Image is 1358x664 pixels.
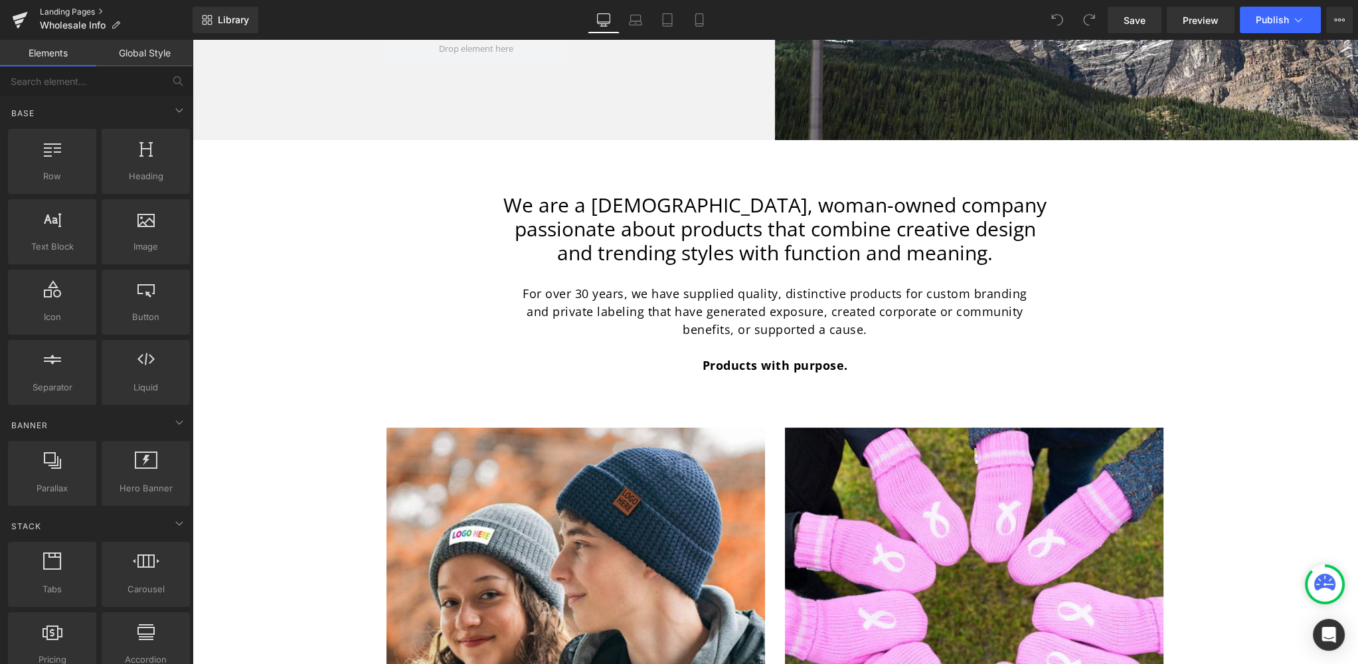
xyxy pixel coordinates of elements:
[193,7,258,33] a: New Library
[1183,13,1219,27] span: Preview
[106,481,186,495] span: Hero Banner
[1076,7,1102,33] button: Redo
[106,169,186,183] span: Heading
[620,7,651,33] a: Laptop
[106,582,186,596] span: Carousel
[1240,7,1321,33] button: Publish
[588,7,620,33] a: Desktop
[12,240,92,254] span: Text Block
[12,380,92,394] span: Separator
[323,245,843,299] p: For over 30 years, we have supplied quality, distinctive products for custom branding and private...
[1256,15,1289,25] span: Publish
[651,7,683,33] a: Tablet
[106,380,186,394] span: Liquid
[12,481,92,495] span: Parallax
[1044,7,1070,33] button: Undo
[1313,619,1345,651] div: Open Intercom Messenger
[683,7,715,33] a: Mobile
[106,310,186,324] span: Button
[96,40,193,66] a: Global Style
[40,20,106,31] span: Wholesale Info
[218,14,249,26] span: Library
[40,7,193,17] a: Landing Pages
[307,153,859,225] h1: We are a [DEMOGRAPHIC_DATA], woman-owned company passionate about products that combine creative ...
[10,520,42,533] span: Stack
[1326,7,1353,33] button: More
[10,107,36,120] span: Base
[1124,13,1146,27] span: Save
[511,317,656,333] strong: Products with purpose.
[10,419,49,432] span: Banner
[1167,7,1234,33] a: Preview
[12,169,92,183] span: Row
[106,240,186,254] span: Image
[12,582,92,596] span: Tabs
[12,310,92,324] span: Icon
